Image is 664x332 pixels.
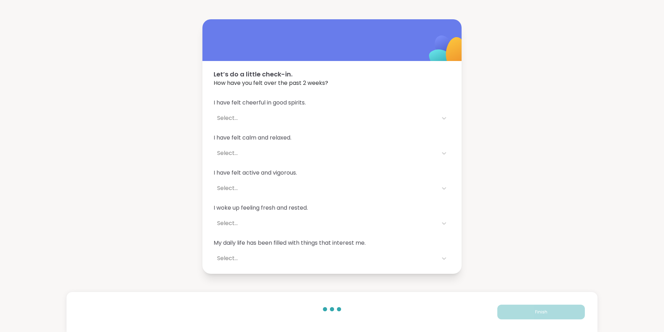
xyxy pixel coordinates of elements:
span: I have felt active and vigorous. [214,169,450,177]
span: Finish [535,309,547,315]
div: Select... [217,254,434,263]
button: Finish [497,305,585,319]
img: ShareWell Logomark [413,17,482,87]
span: Let’s do a little check-in. [214,69,450,79]
div: Select... [217,114,434,122]
div: Select... [217,184,434,192]
span: I have felt cheerful in good spirits. [214,99,450,107]
span: I woke up feeling fresh and rested. [214,204,450,212]
div: Select... [217,149,434,157]
span: I have felt calm and relaxed. [214,134,450,142]
div: Select... [217,219,434,228]
span: My daily life has been filled with things that interest me. [214,239,450,247]
span: How have you felt over the past 2 weeks? [214,79,450,87]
